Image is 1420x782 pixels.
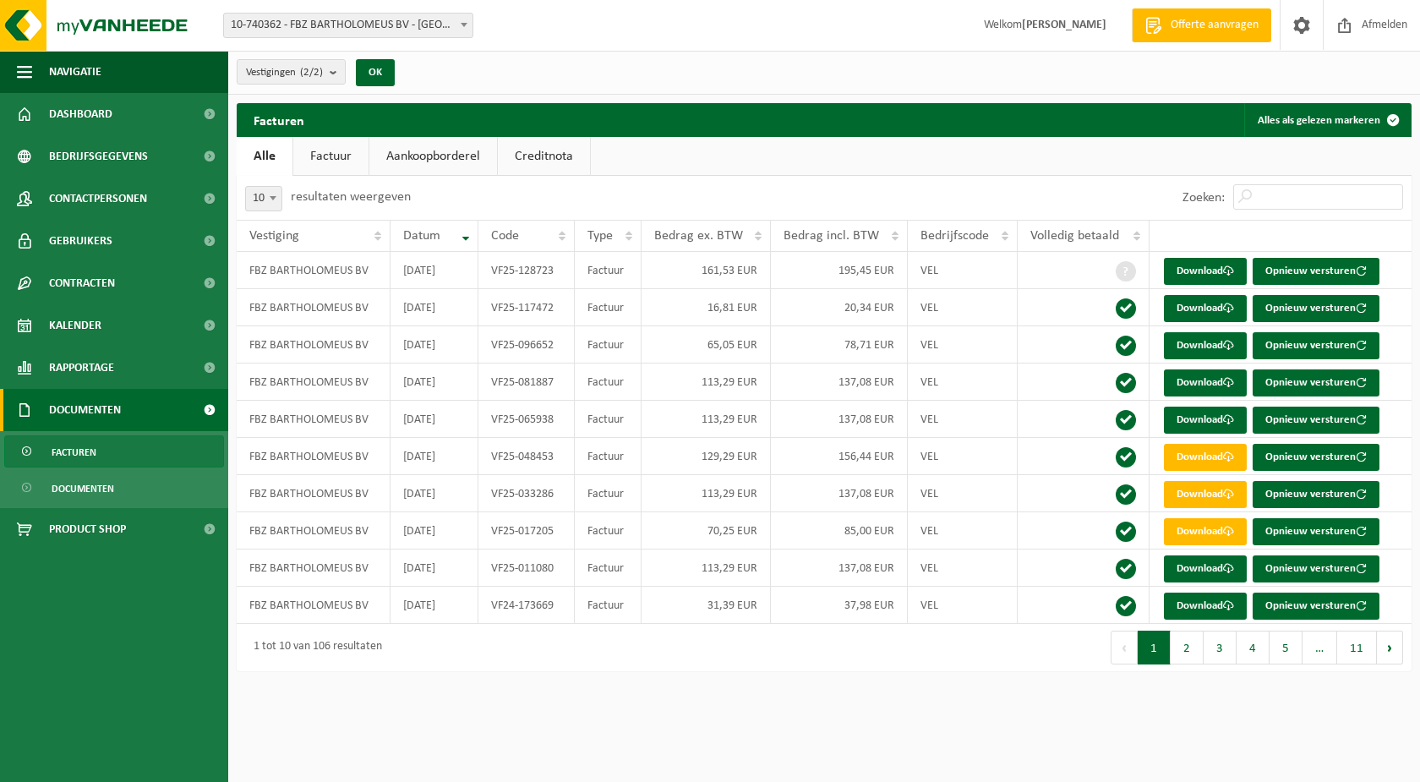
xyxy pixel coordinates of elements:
td: [DATE] [390,512,478,550]
td: FBZ BARTHOLOMEUS BV [237,364,390,401]
button: Next [1377,631,1403,664]
div: 1 tot 10 van 106 resultaten [245,632,382,663]
td: 137,08 EUR [771,364,908,401]
button: Alles als gelezen markeren [1244,103,1410,137]
button: Opnieuw versturen [1253,555,1379,582]
span: Navigatie [49,51,101,93]
td: Factuur [575,364,642,401]
span: Bedrijfsgegevens [49,135,148,178]
td: [DATE] [390,401,478,438]
td: 70,25 EUR [642,512,771,550]
td: FBZ BARTHOLOMEUS BV [237,289,390,326]
count: (2/2) [300,67,323,78]
span: Vestigingen [246,60,323,85]
td: 113,29 EUR [642,401,771,438]
span: Rapportage [49,347,114,389]
td: [DATE] [390,587,478,624]
span: Type [587,229,613,243]
a: Documenten [4,472,224,504]
button: Opnieuw versturen [1253,444,1379,471]
td: 31,39 EUR [642,587,771,624]
span: Contracten [49,262,115,304]
button: Opnieuw versturen [1253,369,1379,396]
button: Previous [1111,631,1138,664]
a: Download [1164,258,1247,285]
td: VF25-017205 [478,512,575,550]
td: Factuur [575,512,642,550]
td: Factuur [575,475,642,512]
a: Download [1164,518,1247,545]
td: VF25-096652 [478,326,575,364]
td: Factuur [575,252,642,289]
button: 2 [1171,631,1204,664]
span: Bedrijfscode [920,229,989,243]
td: FBZ BARTHOLOMEUS BV [237,326,390,364]
td: [DATE] [390,550,478,587]
a: Download [1164,444,1247,471]
span: Code [491,229,519,243]
span: Vestiging [249,229,299,243]
button: Opnieuw versturen [1253,593,1379,620]
a: Download [1164,369,1247,396]
td: Factuur [575,550,642,587]
td: [DATE] [390,252,478,289]
td: Factuur [575,289,642,326]
td: 137,08 EUR [771,475,908,512]
a: Download [1164,407,1247,434]
td: 37,98 EUR [771,587,908,624]
td: 113,29 EUR [642,364,771,401]
button: Opnieuw versturen [1253,295,1379,322]
a: Download [1164,555,1247,582]
td: VF25-117472 [478,289,575,326]
td: 137,08 EUR [771,550,908,587]
td: VEL [908,401,1018,438]
td: [DATE] [390,326,478,364]
span: Documenten [52,473,114,505]
td: VEL [908,326,1018,364]
a: Download [1164,332,1247,359]
td: 78,71 EUR [771,326,908,364]
a: Offerte aanvragen [1132,8,1271,42]
td: 16,81 EUR [642,289,771,326]
span: Offerte aanvragen [1166,17,1263,34]
span: Contactpersonen [49,178,147,220]
td: 20,34 EUR [771,289,908,326]
a: Aankoopborderel [369,137,497,176]
a: Download [1164,593,1247,620]
a: Facturen [4,435,224,468]
td: FBZ BARTHOLOMEUS BV [237,401,390,438]
button: Vestigingen(2/2) [237,59,346,85]
td: [DATE] [390,364,478,401]
button: 5 [1270,631,1303,664]
td: 85,00 EUR [771,512,908,550]
span: Gebruikers [49,220,112,262]
label: Zoeken: [1182,191,1225,205]
td: VF25-065938 [478,401,575,438]
span: … [1303,631,1337,664]
td: VF25-081887 [478,364,575,401]
td: 161,53 EUR [642,252,771,289]
span: Facturen [52,436,96,468]
td: FBZ BARTHOLOMEUS BV [237,550,390,587]
a: Download [1164,481,1247,508]
td: 137,08 EUR [771,401,908,438]
button: Opnieuw versturen [1253,407,1379,434]
button: 1 [1138,631,1171,664]
button: 11 [1337,631,1377,664]
td: FBZ BARTHOLOMEUS BV [237,438,390,475]
td: FBZ BARTHOLOMEUS BV [237,475,390,512]
td: 156,44 EUR [771,438,908,475]
td: FBZ BARTHOLOMEUS BV [237,252,390,289]
h2: Facturen [237,103,321,136]
button: Opnieuw versturen [1253,518,1379,545]
button: Opnieuw versturen [1253,258,1379,285]
td: 129,29 EUR [642,438,771,475]
td: Factuur [575,587,642,624]
td: VEL [908,364,1018,401]
span: 10-740362 - FBZ BARTHOLOMEUS BV - TORHOUT [224,14,472,37]
span: 10 [246,187,281,211]
td: [DATE] [390,289,478,326]
label: resultaten weergeven [291,190,411,204]
td: 113,29 EUR [642,550,771,587]
td: 113,29 EUR [642,475,771,512]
